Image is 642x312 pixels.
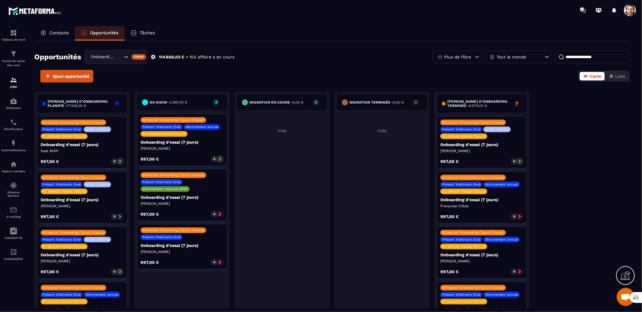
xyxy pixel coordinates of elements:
p: E-mailing [2,215,26,218]
a: social-networksocial-networkRéseaux Sociaux [2,177,26,202]
p: 0 [113,159,115,164]
p: Présent Webinaire (live) [442,183,480,186]
a: formationformationTunnel de vente Site web [2,46,26,72]
p: • [186,54,188,60]
p: Présent Webinaire (live) [42,183,81,186]
p: Onboarding d'essai (7 jours) [141,195,224,200]
p: Tunnel de vente Site web [2,59,26,67]
p: En période d'essai (7jours) [42,245,86,248]
span: 17 946,00 € [67,104,86,108]
p: Onboarding d'essai (7 jours) [440,142,523,147]
p: [PERSON_NAME] [141,146,224,151]
p: Achat Lifetime [85,238,109,242]
a: Opportunités [75,26,125,41]
p: Plus de filtre [444,55,471,59]
p: Abonnement annuel [485,238,518,242]
p: 100 affaire s en cours [189,54,234,60]
p: Scheduler Onboarding (7jours D'essai) [442,176,504,179]
p: Scheduler Onboarding (7jours D'essai) [142,173,204,177]
p: Onboarding d'essai (7 jours) [141,140,224,145]
p: Achat Lifetime [85,183,109,186]
p: En période d'essai (7jours) [442,189,485,193]
p: Tableau de bord [2,38,26,41]
p: 0 [513,270,515,274]
p: En période d'essai (7jours) [442,134,485,138]
a: Contacts [34,26,75,41]
p: 997,00 € [440,214,459,219]
p: Vide [237,128,327,133]
p: Onboarding d'essai (7 jours) [141,243,224,248]
div: Mở cuộc trò chuyện [617,288,635,306]
p: [PERSON_NAME] [41,204,124,208]
p: Abonnement annuel [485,293,518,297]
p: 997,00 € [440,159,459,164]
p: [PERSON_NAME] [141,249,224,254]
p: 0 [413,100,419,104]
p: [PERSON_NAME] [141,201,224,206]
h6: Migration Terminée - [349,100,404,105]
h6: [PERSON_NAME] d’onboarding terminée - [447,99,512,108]
p: Onboarding d'essai (7 jours) [41,197,124,202]
p: Tâches [140,30,155,36]
p: Scheduler Onboarding (7jours D'essai) [42,176,104,179]
span: Carte [590,74,601,79]
p: En période d'essai (7jours) [442,300,485,304]
p: Présent Webinaire (live) [142,125,181,129]
img: automations [10,140,17,147]
p: Achat Lifetime [85,127,109,131]
p: Tout le monde [497,55,526,59]
a: schedulerschedulerPlanificateur [2,114,26,135]
p: 997,00 € [141,260,159,264]
span: Ajout opportunité [53,73,89,79]
p: Abonnement annuel [185,125,218,129]
p: Scheduler Onboarding (7jours D'essai) [142,118,204,122]
span: Liste [615,74,625,79]
a: automationsautomationsEspace membre [2,156,26,177]
p: 0 [113,270,115,274]
p: 0 [313,100,319,104]
span: 2 991,00 € [170,100,187,105]
img: formation [10,76,17,84]
p: Onboarding d'essai (7 jours) [440,252,523,257]
p: Présent Webinaire (live) [442,293,480,297]
p: [PERSON_NAME] [440,148,523,153]
a: Tâches [125,26,161,41]
button: Liste [605,72,629,80]
span: Onboarding (7jours d'essai) [90,54,116,60]
p: Abonnement annuel [485,183,518,186]
div: Search for option [84,50,147,64]
a: automationsautomationsWebinaire [2,93,26,114]
h6: Migration en cours - [250,100,303,105]
img: automations [10,98,17,105]
h2: Opportunités [34,51,81,63]
img: formation [10,29,17,36]
img: social-network [10,182,17,189]
span: 0,00 € [393,100,404,105]
p: En période d'essai (7jours) [442,245,485,248]
p: 997,00 € [41,214,59,219]
div: Créer [132,54,146,60]
a: accountantaccountantComptabilité [2,244,26,265]
p: [PERSON_NAME] [440,259,523,264]
p: Planificateur [2,127,26,131]
p: En période d'essai (7jours) [42,300,86,304]
p: Présent Webinaire (live) [142,235,181,239]
p: En période d'essai (7jours) [142,132,186,136]
h6: No show - [150,100,187,105]
a: formationformationTableau de bord [2,25,26,46]
img: automations [10,161,17,168]
p: 0 [213,260,215,264]
p: Présent Webinaire (live) [442,238,480,242]
p: Scheduler Onboarding (7jours D'essai) [142,228,204,232]
span: 6 979,00 € [469,104,487,108]
p: Présent Webinaire (live) [442,127,480,131]
p: 7 [515,101,519,105]
p: Scheduler Onboarding (7jours D'essai) [442,120,504,124]
p: Françoise tribes [440,204,523,208]
input: Search for option [116,54,123,60]
p: Kaal BIAYI [41,148,124,153]
p: Webinaire [2,106,26,110]
img: logo [8,5,63,17]
p: Automatisations [2,148,26,152]
p: 3 [213,100,219,104]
